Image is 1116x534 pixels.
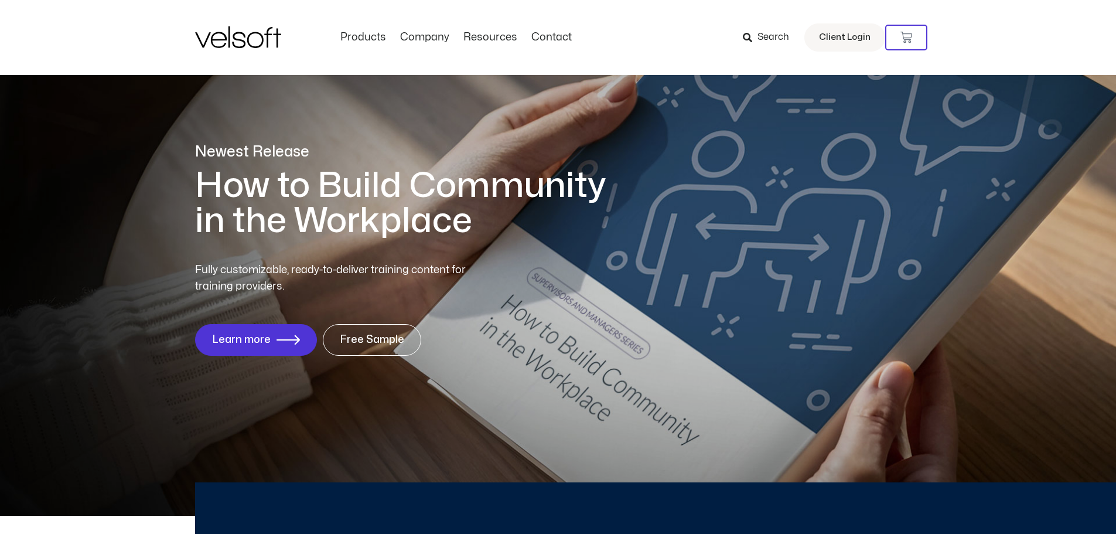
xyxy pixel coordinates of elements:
a: Learn more [195,324,317,356]
a: ProductsMenu Toggle [333,31,393,44]
span: Learn more [212,334,271,346]
nav: Menu [333,31,579,44]
a: Free Sample [323,324,421,356]
a: Search [743,28,797,47]
p: Newest Release [195,142,623,162]
img: Velsoft Training Materials [195,26,281,48]
a: Client Login [804,23,885,52]
a: CompanyMenu Toggle [393,31,456,44]
h1: How to Build Community in the Workplace [195,168,623,239]
a: ContactMenu Toggle [524,31,579,44]
span: Search [757,30,789,45]
a: ResourcesMenu Toggle [456,31,524,44]
p: Fully customizable, ready-to-deliver training content for training providers. [195,262,487,295]
span: Free Sample [340,334,404,346]
span: Client Login [819,30,871,45]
